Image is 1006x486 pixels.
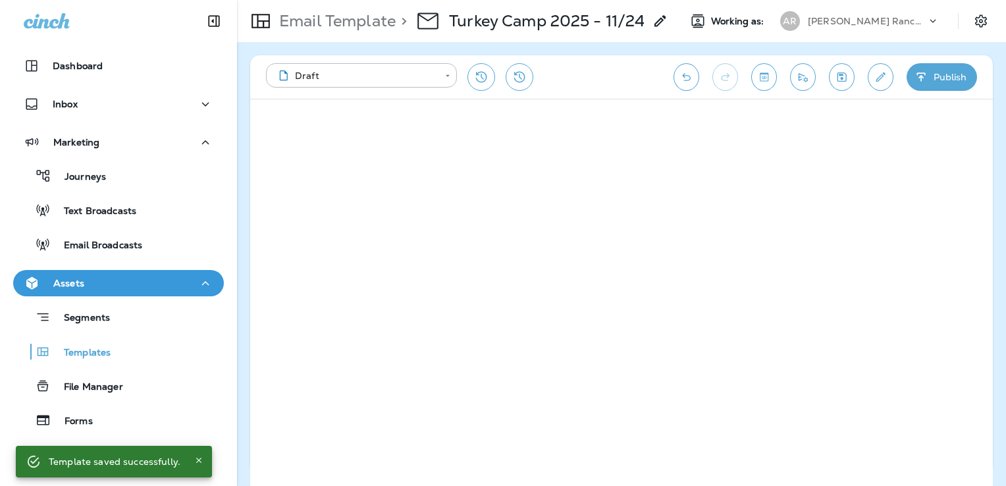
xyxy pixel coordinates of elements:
[751,63,777,91] button: Toggle preview
[808,16,926,26] p: [PERSON_NAME] Ranch Golf Club
[13,406,224,434] button: Forms
[868,63,893,91] button: Edit details
[13,162,224,190] button: Journeys
[51,240,142,252] p: Email Broadcasts
[51,205,136,218] p: Text Broadcasts
[13,91,224,117] button: Inbox
[396,11,407,31] p: >
[53,278,84,288] p: Assets
[49,450,180,473] div: Template saved successfully.
[13,129,224,155] button: Marketing
[13,446,224,472] button: Data
[449,11,645,31] p: Turkey Camp 2025 - 11/24
[674,63,699,91] button: Undo
[51,416,93,428] p: Forms
[790,63,816,91] button: Send test email
[829,63,855,91] button: Save
[467,63,495,91] button: Restore from previous version
[780,11,800,31] div: AR
[13,303,224,331] button: Segments
[275,69,436,82] div: Draft
[196,8,232,34] button: Collapse Sidebar
[13,270,224,296] button: Assets
[274,11,396,31] p: Email Template
[53,137,99,148] p: Marketing
[711,16,767,27] span: Working as:
[51,312,110,325] p: Segments
[13,372,224,400] button: File Manager
[51,171,106,184] p: Journeys
[51,347,111,360] p: Templates
[13,338,224,365] button: Templates
[506,63,533,91] button: View Changelog
[53,61,103,71] p: Dashboard
[13,53,224,79] button: Dashboard
[51,381,123,394] p: File Manager
[13,196,224,224] button: Text Broadcasts
[969,9,993,33] button: Settings
[191,452,207,468] button: Close
[53,99,78,109] p: Inbox
[13,230,224,258] button: Email Broadcasts
[907,63,977,91] button: Publish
